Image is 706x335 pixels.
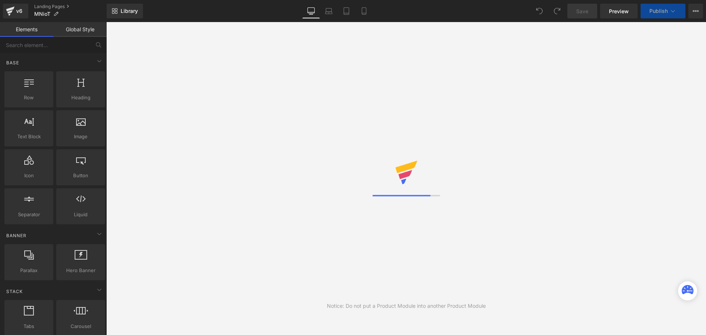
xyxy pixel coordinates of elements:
a: Laptop [320,4,338,18]
div: v6 [15,6,24,16]
span: Button [58,172,103,179]
span: Image [58,133,103,140]
span: Tabs [7,322,51,330]
span: Parallax [7,267,51,274]
span: Heading [58,94,103,101]
a: v6 [3,4,28,18]
a: Global Style [53,22,107,37]
span: Separator [7,211,51,218]
a: Landing Pages [34,4,107,10]
button: More [688,4,703,18]
span: Preview [609,7,629,15]
span: Carousel [58,322,103,330]
span: Hero Banner [58,267,103,274]
span: Row [7,94,51,101]
span: Liquid [58,211,103,218]
a: Tablet [338,4,355,18]
button: Publish [641,4,685,18]
a: Desktop [302,4,320,18]
span: Banner [6,232,27,239]
span: Base [6,59,20,66]
span: Library [121,8,138,14]
span: Stack [6,288,24,295]
span: Publish [649,8,668,14]
span: Text Block [7,133,51,140]
button: Undo [532,4,547,18]
a: New Library [107,4,143,18]
span: Save [576,7,588,15]
span: MNioT [34,11,50,17]
button: Redo [550,4,564,18]
a: Preview [600,4,638,18]
div: Notice: Do not put a Product Module into another Product Module [327,302,486,310]
a: Mobile [355,4,373,18]
span: Icon [7,172,51,179]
